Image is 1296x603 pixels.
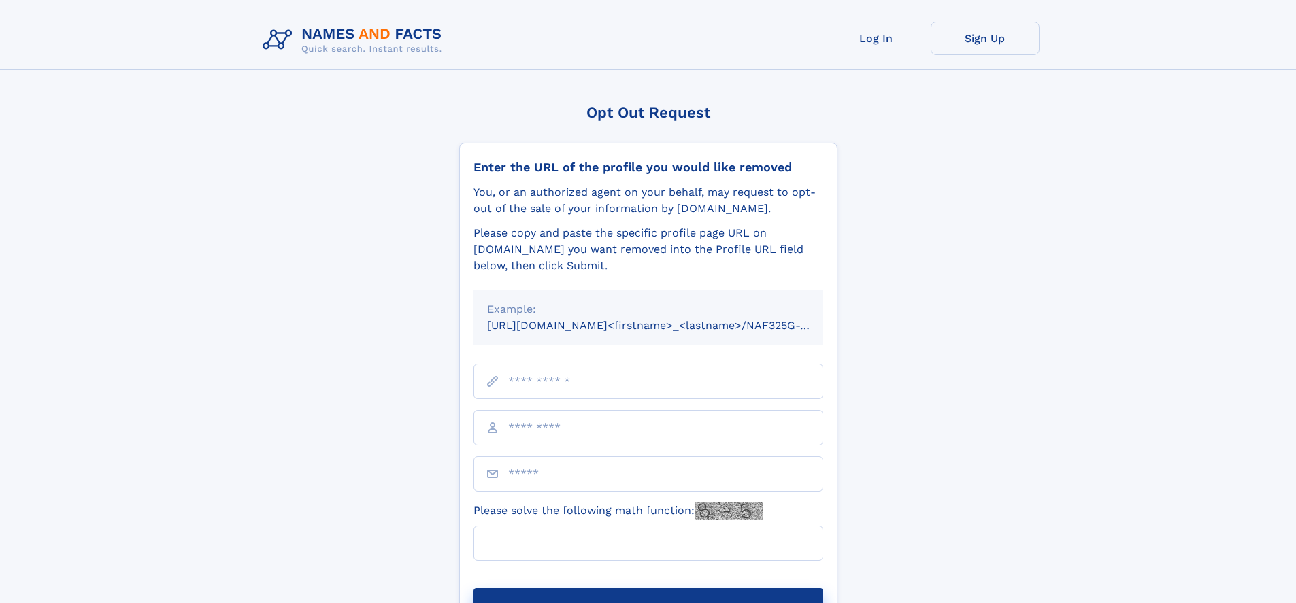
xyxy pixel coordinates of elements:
[473,502,763,520] label: Please solve the following math function:
[459,104,837,121] div: Opt Out Request
[473,225,823,274] div: Please copy and paste the specific profile page URL on [DOMAIN_NAME] you want removed into the Pr...
[257,22,453,58] img: Logo Names and Facts
[487,319,849,332] small: [URL][DOMAIN_NAME]<firstname>_<lastname>/NAF325G-xxxxxxxx
[931,22,1040,55] a: Sign Up
[473,184,823,217] div: You, or an authorized agent on your behalf, may request to opt-out of the sale of your informatio...
[473,160,823,175] div: Enter the URL of the profile you would like removed
[487,301,810,317] div: Example:
[822,22,931,55] a: Log In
